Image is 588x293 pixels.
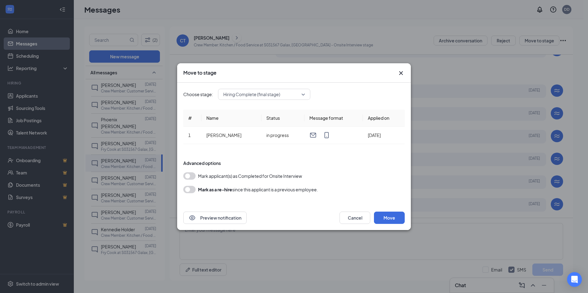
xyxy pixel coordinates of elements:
[183,110,201,127] th: #
[309,131,317,139] svg: Email
[397,69,405,77] svg: Cross
[323,131,330,139] svg: MobileSms
[223,90,280,99] span: Hiring Complete (final stage)
[363,110,405,127] th: Applied on
[188,132,191,138] span: 1
[198,172,302,180] span: Mark applicant(s) as Completed for Onsite Interview
[261,127,304,144] td: in progress
[374,212,405,224] button: Move
[201,110,261,127] th: Name
[397,69,405,77] button: Close
[189,214,196,221] svg: Eye
[304,110,363,127] th: Message format
[183,91,213,98] span: Choose stage:
[340,212,370,224] button: Cancel
[363,127,405,144] td: [DATE]
[567,272,582,287] div: Open Intercom Messenger
[198,187,232,192] b: Mark as a re-hire
[201,127,261,144] td: [PERSON_NAME]
[198,186,318,193] div: since this applicant is a previous employee.
[183,212,247,224] button: EyePreview notification
[261,110,304,127] th: Status
[183,69,217,76] h3: Move to stage
[183,160,405,166] div: Advanced options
